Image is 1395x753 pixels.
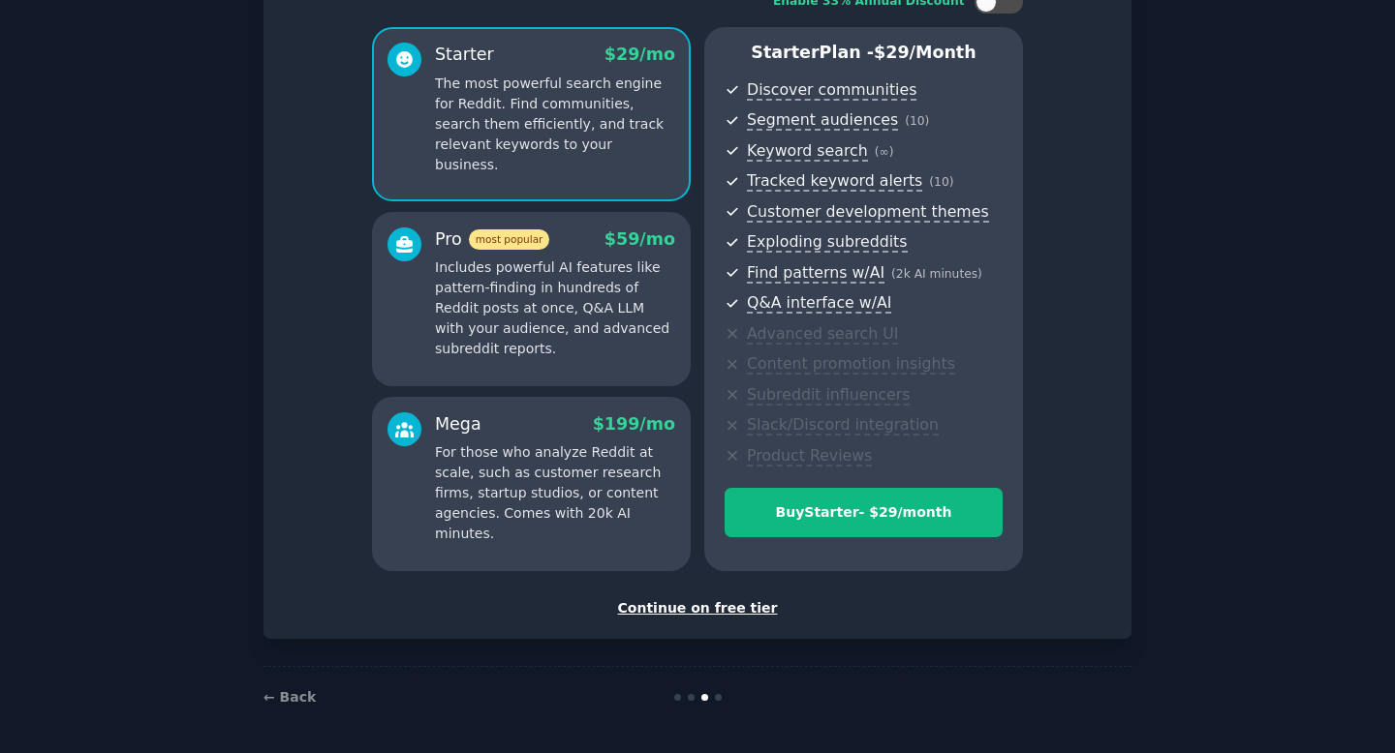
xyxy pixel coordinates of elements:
[747,324,898,345] span: Advanced search UI
[263,689,316,705] a: ← Back
[435,442,675,544] p: For those who analyze Reddit at scale, such as customer research firms, startup studios, or conte...
[747,110,898,131] span: Segment audiences
[747,141,868,162] span: Keyword search
[874,43,976,62] span: $ 29 /month
[747,385,910,406] span: Subreddit influencers
[725,488,1003,537] button: BuyStarter- $29/month
[891,267,982,281] span: ( 2k AI minutes )
[747,80,916,101] span: Discover communities
[875,145,894,159] span: ( ∞ )
[747,171,922,192] span: Tracked keyword alerts
[747,354,955,375] span: Content promotion insights
[435,412,481,437] div: Mega
[726,502,1002,523] div: Buy Starter - $ 29 /month
[435,257,675,359] p: Includes powerful AI features like pattern-finding in hundreds of Reddit posts at once, Q&A LLM w...
[435,227,549,252] div: Pro
[747,446,872,467] span: Product Reviews
[593,414,675,434] span: $ 199 /mo
[435,74,675,175] p: The most powerful search engine for Reddit. Find communities, search them efficiently, and track ...
[284,598,1111,618] div: Continue on free tier
[905,114,929,128] span: ( 10 )
[604,45,675,64] span: $ 29 /mo
[747,202,989,223] span: Customer development themes
[747,263,884,284] span: Find patterns w/AI
[469,229,550,250] span: most popular
[747,232,907,253] span: Exploding subreddits
[604,229,675,249] span: $ 59 /mo
[725,41,1003,65] p: Starter Plan -
[747,293,891,314] span: Q&A interface w/AI
[435,43,494,67] div: Starter
[929,175,953,189] span: ( 10 )
[747,415,939,436] span: Slack/Discord integration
